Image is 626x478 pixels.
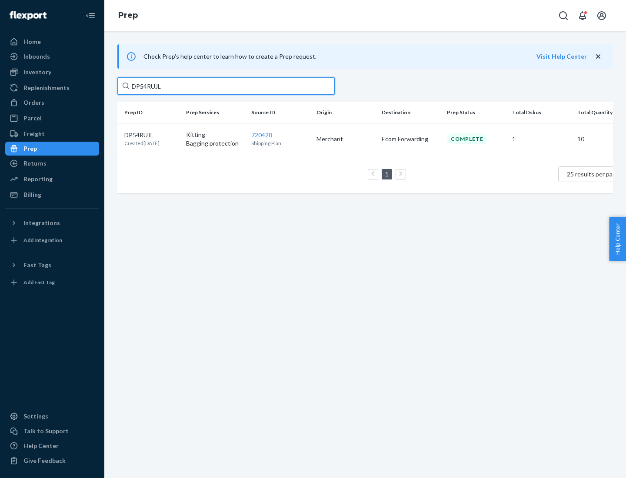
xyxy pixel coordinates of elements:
[5,424,99,438] a: Talk to Support
[183,102,248,123] th: Prep Services
[124,131,160,139] p: DP54RUJL
[5,233,99,247] a: Add Integration
[594,52,603,61] button: close
[5,172,99,186] a: Reporting
[118,10,138,20] a: Prep
[5,50,99,63] a: Inbounds
[5,258,99,272] button: Fast Tags
[5,276,99,289] a: Add Fast Tag
[124,139,160,147] p: Created [DATE]
[111,3,145,28] ol: breadcrumbs
[23,261,51,269] div: Fast Tags
[567,170,619,178] span: 25 results per page
[251,139,310,147] p: Shipping Plan
[23,83,70,92] div: Replenishments
[23,279,55,286] div: Add Fast Tag
[447,133,487,144] div: Complete
[186,139,244,148] p: Bagging protection
[536,52,587,61] button: Visit Help Center
[609,217,626,261] button: Help Center
[512,135,570,143] p: 1
[23,37,41,46] div: Home
[23,175,53,183] div: Reporting
[5,454,99,468] button: Give Feedback
[23,144,37,153] div: Prep
[5,65,99,79] a: Inventory
[82,7,99,24] button: Close Navigation
[251,131,272,139] a: 720428
[117,102,183,123] th: Prep ID
[23,427,69,435] div: Talk to Support
[23,159,47,168] div: Returns
[5,127,99,141] a: Freight
[574,7,591,24] button: Open notifications
[10,11,47,20] img: Flexport logo
[5,439,99,453] a: Help Center
[23,98,44,107] div: Orders
[248,102,313,123] th: Source ID
[5,96,99,110] a: Orders
[23,412,48,421] div: Settings
[5,81,99,95] a: Replenishments
[23,236,62,244] div: Add Integration
[143,53,316,60] span: Check Prep's help center to learn how to create a Prep request.
[593,7,610,24] button: Open account menu
[509,102,574,123] th: Total Dskus
[23,441,59,450] div: Help Center
[23,114,42,123] div: Parcel
[23,456,66,465] div: Give Feedback
[5,142,99,156] a: Prep
[23,190,41,199] div: Billing
[378,102,443,123] th: Destination
[117,77,335,95] input: Search prep jobs
[186,130,244,139] p: Kitting
[5,188,99,202] a: Billing
[5,409,99,423] a: Settings
[383,170,390,178] a: Page 1 is your current page
[5,35,99,49] a: Home
[5,111,99,125] a: Parcel
[23,52,50,61] div: Inbounds
[555,7,572,24] button: Open Search Box
[316,135,375,143] p: Merchant
[313,102,378,123] th: Origin
[23,68,51,76] div: Inventory
[23,219,60,227] div: Integrations
[23,129,45,138] div: Freight
[443,102,509,123] th: Prep Status
[382,135,440,143] p: Ecom Forwarding
[5,156,99,170] a: Returns
[5,216,99,230] button: Integrations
